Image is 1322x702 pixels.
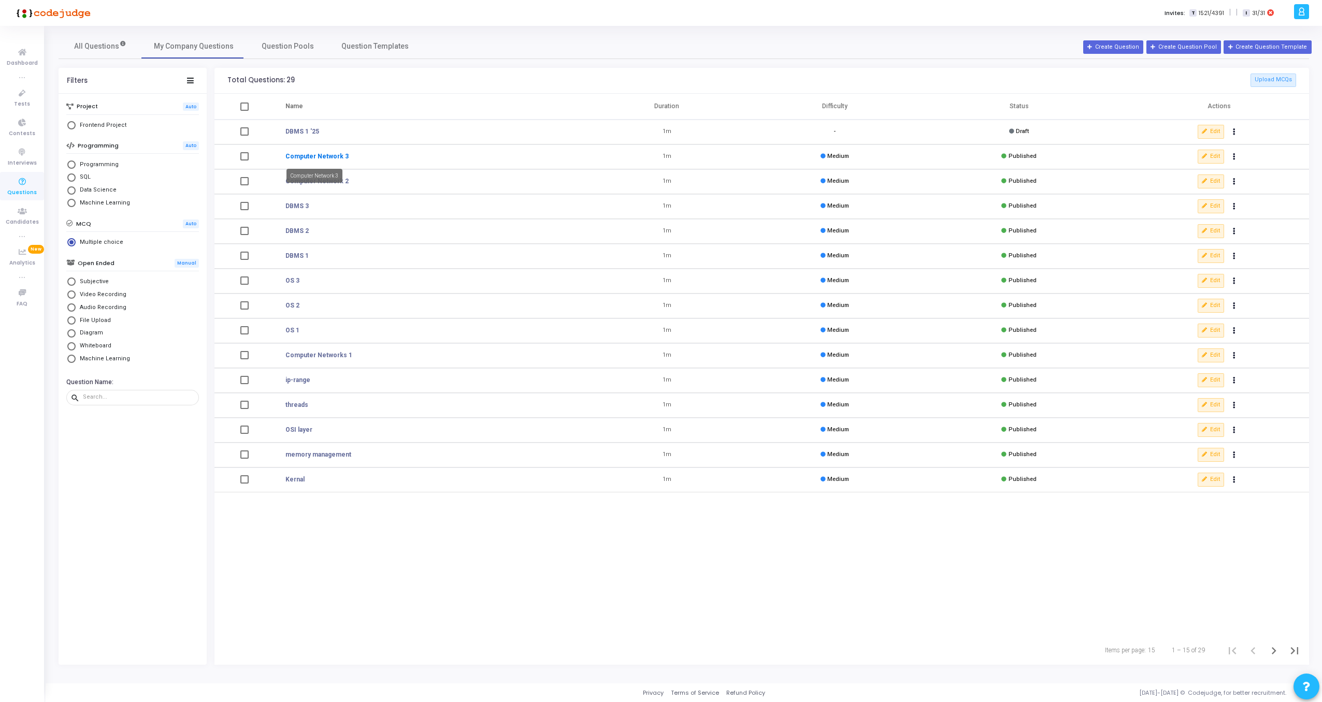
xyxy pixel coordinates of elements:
[583,144,751,169] td: 1m
[76,329,103,338] span: Diagram
[78,260,114,267] h6: Open Ended
[583,343,751,368] td: 1m
[1009,352,1037,358] span: Published
[6,218,39,227] span: Candidates
[285,127,319,136] a: DBMS 1 '25
[583,94,751,120] th: Duration
[28,245,44,254] span: New
[273,94,583,120] th: Name
[7,188,37,197] span: Questions
[821,376,849,385] div: Medium
[1243,9,1249,17] span: I
[1172,646,1205,655] div: 1 – 15 of 29
[643,689,664,697] a: Privacy
[583,443,751,467] td: 1m
[66,276,199,367] mat-radio-group: Select Library
[8,159,37,168] span: Interviews
[821,326,849,335] div: Medium
[76,316,111,325] span: File Upload
[1227,473,1242,487] button: Actions
[76,342,111,350] span: Whiteboard
[821,202,849,211] div: Medium
[1009,327,1037,333] span: Published
[1009,277,1037,284] span: Published
[83,394,195,400] input: Search...
[821,252,849,260] div: Medium
[1009,178,1037,184] span: Published
[1148,646,1155,655] div: 15
[1227,249,1242,264] button: Actions
[74,41,126,52] span: All Questions
[583,219,751,244] td: 1m
[834,127,836,136] div: -
[285,301,299,310] a: OS 2
[583,318,751,343] td: 1m
[1083,40,1143,54] button: Create Question
[821,351,849,360] div: Medium
[583,120,751,144] td: 1m
[70,393,83,402] mat-icon: search
[1198,448,1225,461] button: Edit
[1009,376,1037,383] span: Published
[175,259,199,268] span: Manual
[76,173,91,182] span: SQL
[76,355,130,363] span: Machine Learning
[285,152,349,161] a: Computer Network 3
[1009,202,1037,209] span: Published
[1009,401,1037,408] span: Published
[285,400,308,409] a: threads
[1263,640,1284,661] button: Next page
[285,201,309,211] a: DBMS 3
[76,121,126,130] span: Frontend Project
[76,277,109,286] span: Subjective
[1229,7,1231,18] span: |
[76,199,130,208] span: Machine Learning
[285,475,305,484] a: Kernal
[583,244,751,269] td: 1m
[1227,299,1242,313] button: Actions
[1227,199,1242,214] button: Actions
[821,227,849,236] div: Medium
[9,129,35,138] span: Contests
[1222,640,1243,661] button: First page
[821,401,849,409] div: Medium
[76,303,126,312] span: Audio Recording
[583,467,751,492] td: 1m
[1227,174,1242,189] button: Actions
[1198,224,1225,238] button: Edit
[7,59,38,68] span: Dashboard
[1252,9,1265,18] span: 31/31
[1243,640,1263,661] button: Previous page
[1198,373,1225,387] button: Edit
[1165,9,1185,18] label: Invites:
[1227,448,1242,462] button: Actions
[285,326,299,335] a: OS 1
[1198,125,1225,138] button: Edit
[821,177,849,186] div: Medium
[821,276,849,285] div: Medium
[1009,252,1037,259] span: Published
[918,94,1119,120] th: Status
[285,251,309,260] a: DBMS 1
[583,418,751,443] td: 1m
[1198,274,1225,287] button: Edit
[1251,74,1296,87] button: Upload MCQs
[286,169,342,183] div: Computer Network 3
[183,220,199,228] span: Auto
[1198,398,1225,412] button: Edit
[67,77,88,85] div: Filters
[285,450,351,459] a: memory management
[583,169,751,194] td: 1m
[1009,426,1037,433] span: Published
[1119,94,1309,120] th: Actions
[76,160,119,169] span: Programming
[1227,274,1242,288] button: Actions
[1198,299,1225,312] button: Edit
[154,41,234,52] span: My Company Questions
[1198,174,1225,188] button: Edit
[1198,473,1225,486] button: Edit
[1227,125,1242,139] button: Actions
[66,237,199,250] mat-radio-group: Select Library
[1189,9,1196,17] span: T
[726,689,765,697] a: Refund Policy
